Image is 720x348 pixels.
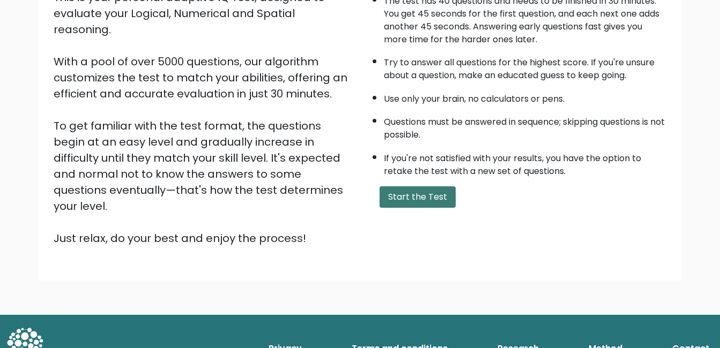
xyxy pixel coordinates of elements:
li: Use only your brain, no calculators or pens. [384,87,667,105]
li: Questions must be answered in sequence; skipping questions is not possible. [384,110,667,141]
button: Start the Test [380,186,456,208]
li: Try to answer all questions for the highest score. If you're unsure about a question, make an edu... [384,51,667,82]
li: If you're not satisfied with your results, you have the option to retake the test with a new set ... [384,147,667,178]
